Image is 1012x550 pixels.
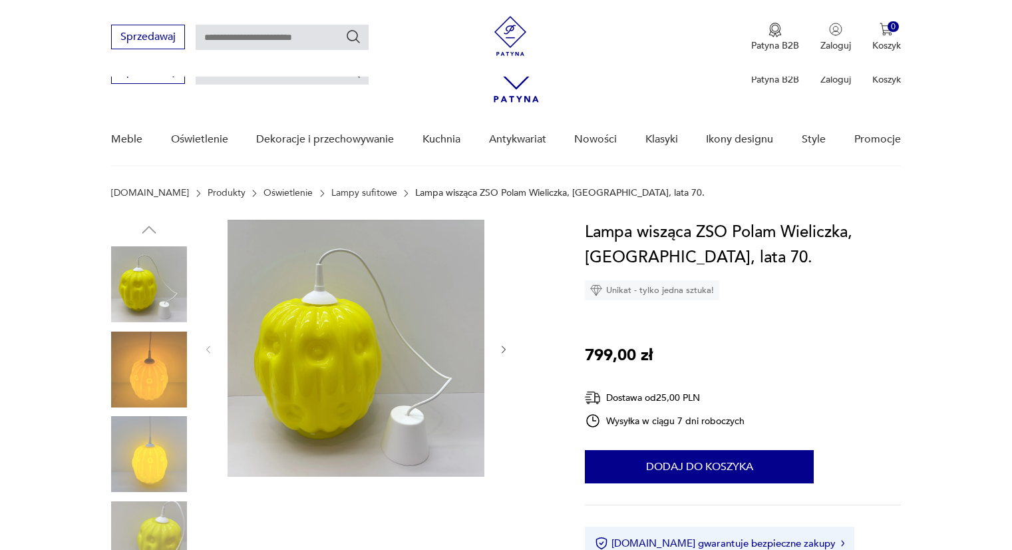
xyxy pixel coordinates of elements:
a: Klasyki [645,114,678,165]
button: Szukaj [345,29,361,45]
a: Ikony designu [706,114,773,165]
div: Dostawa od 25,00 PLN [585,390,745,406]
button: Dodaj do koszyka [585,450,814,483]
img: Ikona certyfikatu [595,537,608,550]
a: Sprzedawaj [111,33,185,43]
p: 799,00 zł [585,343,653,368]
a: Oświetlenie [263,188,313,198]
img: Zdjęcie produktu Lampa wisząca ZSO Polam Wieliczka, Polska, lata 70. [111,246,187,322]
img: Ikona koszyka [880,23,893,36]
p: Koszyk [872,39,901,52]
a: Oświetlenie [171,114,228,165]
a: Dekoracje i przechowywanie [256,114,394,165]
button: Patyna B2B [751,23,799,52]
img: Ikona dostawy [585,390,601,406]
button: Sprzedawaj [111,25,185,49]
button: [DOMAIN_NAME] gwarantuje bezpieczne zakupy [595,537,844,550]
a: Lampy sufitowe [331,188,397,198]
a: Style [802,114,826,165]
p: Lampa wisząca ZSO Polam Wieliczka, [GEOGRAPHIC_DATA], lata 70. [415,188,705,198]
button: 0Koszyk [872,23,901,52]
img: Ikona strzałki w prawo [841,540,845,547]
p: Koszyk [872,73,901,86]
div: Wysyłka w ciągu 7 dni roboczych [585,413,745,429]
p: Patyna B2B [751,39,799,52]
img: Zdjęcie produktu Lampa wisząca ZSO Polam Wieliczka, Polska, lata 70. [111,416,187,492]
a: Promocje [854,114,901,165]
a: Nowości [574,114,617,165]
img: Patyna - sklep z meblami i dekoracjami vintage [490,16,530,56]
button: Zaloguj [820,23,851,52]
p: Zaloguj [820,39,851,52]
a: Produkty [208,188,246,198]
p: Zaloguj [820,73,851,86]
h1: Lampa wisząca ZSO Polam Wieliczka, [GEOGRAPHIC_DATA], lata 70. [585,220,901,270]
div: 0 [888,21,899,33]
img: Zdjęcie produktu Lampa wisząca ZSO Polam Wieliczka, Polska, lata 70. [228,220,484,477]
a: Kuchnia [422,114,460,165]
a: [DOMAIN_NAME] [111,188,189,198]
div: Unikat - tylko jedna sztuka! [585,280,719,300]
img: Zdjęcie produktu Lampa wisząca ZSO Polam Wieliczka, Polska, lata 70. [111,332,187,408]
a: Ikona medaluPatyna B2B [751,23,799,52]
img: Ikonka użytkownika [829,23,842,36]
img: Ikona diamentu [590,284,602,296]
img: Ikona medalu [768,23,782,37]
a: Sprzedawaj [111,68,185,77]
p: Patyna B2B [751,73,799,86]
a: Antykwariat [489,114,546,165]
a: Meble [111,114,142,165]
